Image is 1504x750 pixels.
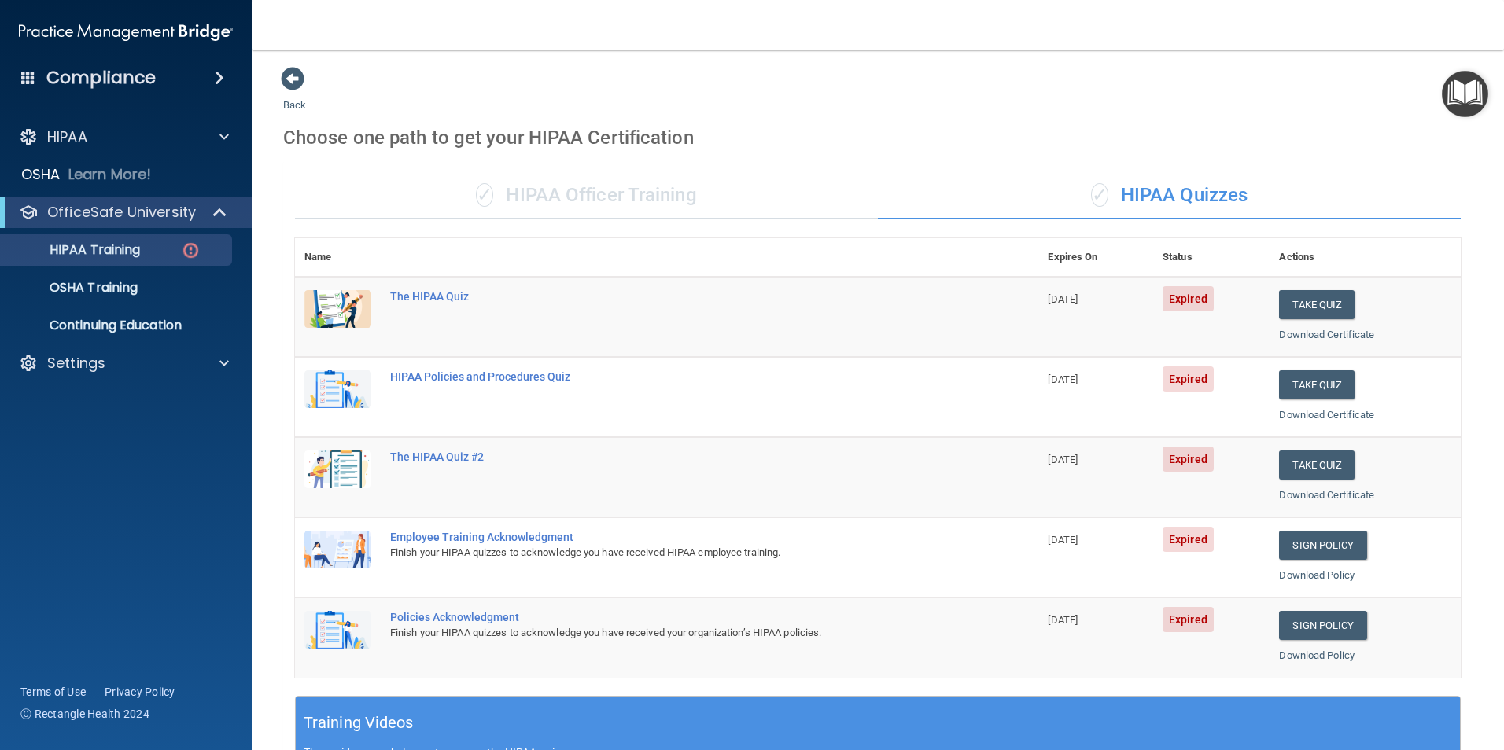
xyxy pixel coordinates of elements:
span: Ⓒ Rectangle Health 2024 [20,706,149,722]
span: [DATE] [1048,373,1078,385]
span: [DATE] [1048,614,1078,626]
button: Take Quiz [1279,370,1355,399]
p: HIPAA Training [10,242,140,258]
div: Choose one path to get your HIPAA Certification [283,115,1473,160]
p: OSHA [21,165,61,184]
span: Expired [1163,447,1214,472]
div: The HIPAA Quiz [390,290,960,303]
p: Learn More! [68,165,152,184]
th: Actions [1270,238,1461,277]
span: Expired [1163,527,1214,552]
p: Settings [47,354,105,373]
div: HIPAA Officer Training [295,172,878,219]
h4: Compliance [46,67,156,89]
th: Name [295,238,381,277]
a: Sign Policy [1279,531,1366,560]
th: Expires On [1038,238,1153,277]
a: Download Certificate [1279,409,1374,421]
div: HIPAA Quizzes [878,172,1461,219]
a: Terms of Use [20,684,86,700]
img: danger-circle.6113f641.png [181,241,201,260]
a: Download Policy [1279,569,1355,581]
div: Policies Acknowledgment [390,611,960,623]
h5: Training Videos [304,709,414,737]
span: Expired [1163,607,1214,632]
a: OfficeSafe University [19,203,228,222]
a: Download Policy [1279,649,1355,661]
p: OfficeSafe University [47,203,196,222]
span: Expired [1163,286,1214,311]
span: [DATE] [1048,454,1078,465]
div: Employee Training Acknowledgment [390,531,960,543]
a: Settings [19,354,229,373]
button: Take Quiz [1279,290,1355,319]
a: Download Certificate [1279,489,1374,501]
div: Finish your HIPAA quizzes to acknowledge you have received HIPAA employee training. [390,543,960,562]
p: Continuing Education [10,318,225,333]
p: HIPAA [47,127,87,146]
span: ✓ [1091,183,1108,207]
a: HIPAA [19,127,229,146]
img: PMB logo [19,17,233,48]
p: OSHA Training [10,280,138,296]
a: Download Certificate [1279,329,1374,340]
span: ✓ [476,183,493,207]
div: HIPAA Policies and Procedures Quiz [390,370,960,383]
a: Back [283,80,306,111]
button: Open Resource Center [1442,71,1488,117]
a: Privacy Policy [105,684,175,700]
span: Expired [1163,366,1214,392]
span: [DATE] [1048,293,1078,305]
div: The HIPAA Quiz #2 [390,450,960,463]
button: Take Quiz [1279,450,1355,480]
a: Sign Policy [1279,611,1366,640]
div: Finish your HIPAA quizzes to acknowledge you have received your organization’s HIPAA policies. [390,623,960,642]
th: Status [1153,238,1270,277]
span: [DATE] [1048,534,1078,546]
